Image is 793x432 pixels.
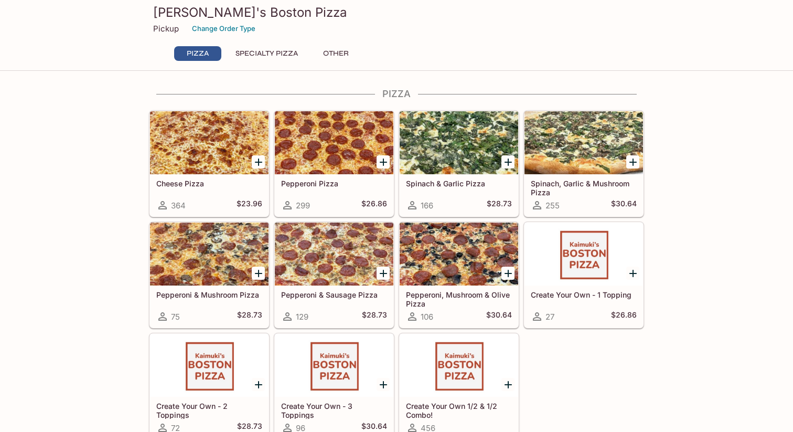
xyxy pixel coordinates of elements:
[153,4,640,20] h3: [PERSON_NAME]'s Boston Pizza
[400,223,518,286] div: Pepperoni, Mushroom & Olive Pizza
[150,111,269,174] div: Cheese Pizza
[156,402,262,419] h5: Create Your Own - 2 Toppings
[626,155,639,168] button: Add Spinach, Garlic & Mushroom Pizza
[399,111,519,217] a: Spinach & Garlic Pizza166$28.73
[421,201,433,210] span: 166
[487,199,512,212] h5: $28.73
[377,155,390,168] button: Add Pepperoni Pizza
[501,378,515,391] button: Add Create Your Own 1/2 & 1/2 Combo!
[237,310,262,323] h5: $28.73
[150,223,269,286] div: Pepperoni & Mushroom Pizza
[274,111,394,217] a: Pepperoni Pizza299$26.86
[275,223,393,286] div: Pepperoni & Sausage Pizza
[187,20,260,37] button: Change Order Type
[171,201,186,210] span: 364
[281,402,387,419] h5: Create Your Own - 3 Toppings
[153,24,179,34] p: Pickup
[531,290,637,299] h5: Create Your Own - 1 Topping
[524,222,644,328] a: Create Your Own - 1 Topping27$26.86
[524,223,643,286] div: Create Your Own - 1 Topping
[406,179,512,188] h5: Spinach & Garlic Pizza
[399,222,519,328] a: Pepperoni, Mushroom & Olive Pizza106$30.64
[149,88,644,100] h4: Pizza
[149,111,269,217] a: Cheese Pizza364$23.96
[274,222,394,328] a: Pepperoni & Sausage Pizza129$28.73
[150,334,269,397] div: Create Your Own - 2 Toppings
[545,312,554,322] span: 27
[252,267,265,280] button: Add Pepperoni & Mushroom Pizza
[421,312,433,322] span: 106
[296,201,310,210] span: 299
[626,267,639,280] button: Add Create Your Own - 1 Topping
[611,310,637,323] h5: $26.86
[611,199,637,212] h5: $30.64
[545,201,560,210] span: 255
[252,378,265,391] button: Add Create Your Own - 2 Toppings
[171,312,180,322] span: 75
[361,199,387,212] h5: $26.86
[149,222,269,328] a: Pepperoni & Mushroom Pizza75$28.73
[296,312,308,322] span: 129
[281,290,387,299] h5: Pepperoni & Sausage Pizza
[501,155,515,168] button: Add Spinach & Garlic Pizza
[281,179,387,188] h5: Pepperoni Pizza
[362,310,387,323] h5: $28.73
[237,199,262,212] h5: $23.96
[406,290,512,308] h5: Pepperoni, Mushroom & Olive Pizza
[275,111,393,174] div: Pepperoni Pizza
[156,179,262,188] h5: Cheese Pizza
[156,290,262,299] h5: Pepperoni & Mushroom Pizza
[486,310,512,323] h5: $30.64
[230,46,304,61] button: Specialty Pizza
[400,111,518,174] div: Spinach & Garlic Pizza
[377,378,390,391] button: Add Create Your Own - 3 Toppings
[524,111,643,174] div: Spinach, Garlic & Mushroom Pizza
[252,155,265,168] button: Add Cheese Pizza
[531,179,637,196] h5: Spinach, Garlic & Mushroom Pizza
[400,334,518,397] div: Create Your Own 1/2 & 1/2 Combo!
[275,334,393,397] div: Create Your Own - 3 Toppings
[174,46,221,61] button: Pizza
[312,46,359,61] button: Other
[406,402,512,419] h5: Create Your Own 1/2 & 1/2 Combo!
[501,267,515,280] button: Add Pepperoni, Mushroom & Olive Pizza
[377,267,390,280] button: Add Pepperoni & Sausage Pizza
[524,111,644,217] a: Spinach, Garlic & Mushroom Pizza255$30.64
